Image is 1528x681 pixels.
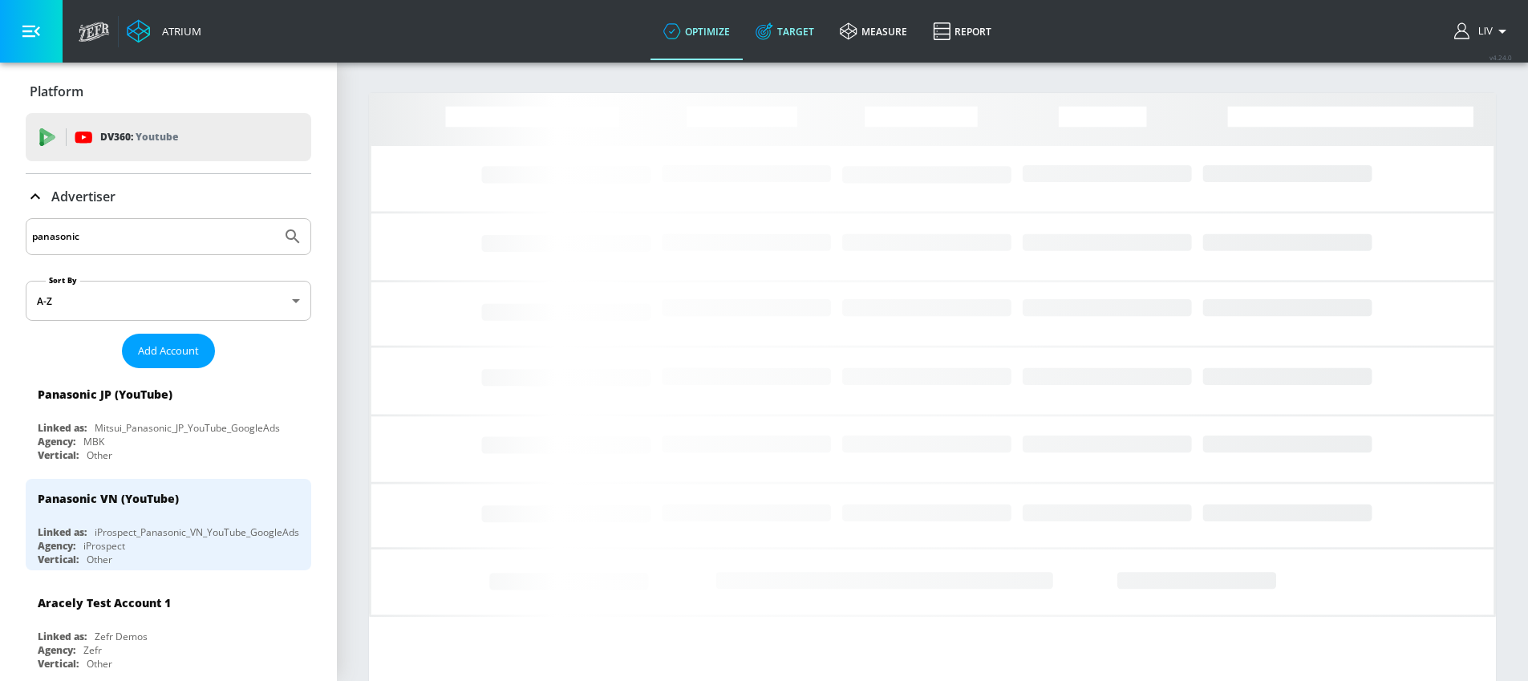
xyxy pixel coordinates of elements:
div: Other [87,657,112,671]
span: login as: liv.ho@zefr.com [1472,26,1493,37]
button: Add Account [122,334,215,368]
div: Agency: [38,539,75,553]
a: Atrium [127,19,201,43]
div: Panasonic VN (YouTube)Linked as:iProspect_Panasonic_VN_YouTube_GoogleAdsAgency:iProspectVertical:... [26,479,311,570]
div: Advertiser [26,174,311,219]
div: Agency: [38,435,75,448]
div: Panasonic JP (YouTube) [38,387,172,402]
div: Other [87,553,112,566]
p: Platform [30,83,83,100]
a: measure [827,2,920,60]
div: Linked as: [38,421,87,435]
div: Panasonic VN (YouTube) [38,491,179,506]
div: Vertical: [38,657,79,671]
p: Youtube [136,128,178,145]
div: Agency: [38,643,75,657]
div: MBK [83,435,104,448]
p: Advertiser [51,188,116,205]
div: Platform [26,69,311,114]
div: iProspect [83,539,125,553]
div: Other [87,448,112,462]
div: Aracely Test Account 1Linked as:Zefr DemosAgency:ZefrVertical:Other [26,583,311,675]
div: Linked as: [38,525,87,539]
div: Vertical: [38,448,79,462]
a: Target [743,2,827,60]
div: Zefr [83,643,102,657]
span: v 4.24.0 [1489,53,1512,62]
div: Vertical: [38,553,79,566]
div: Panasonic JP (YouTube)Linked as:Mitsui_Panasonic_JP_YouTube_GoogleAdsAgency:MBKVertical:Other [26,375,311,466]
p: DV360: [100,128,178,146]
input: Search by name [32,226,275,247]
div: iProspect_Panasonic_VN_YouTube_GoogleAds [95,525,299,539]
a: Report [920,2,1004,60]
label: Sort By [46,275,80,286]
div: Aracely Test Account 1 [38,595,171,610]
div: Mitsui_Panasonic_JP_YouTube_GoogleAds [95,421,280,435]
span: Add Account [138,342,199,360]
a: optimize [651,2,743,60]
button: Submit Search [275,219,310,254]
div: Atrium [156,24,201,39]
div: Zefr Demos [95,630,148,643]
div: DV360: Youtube [26,113,311,161]
div: A-Z [26,281,311,321]
div: Linked as: [38,630,87,643]
button: Liv [1454,22,1512,41]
